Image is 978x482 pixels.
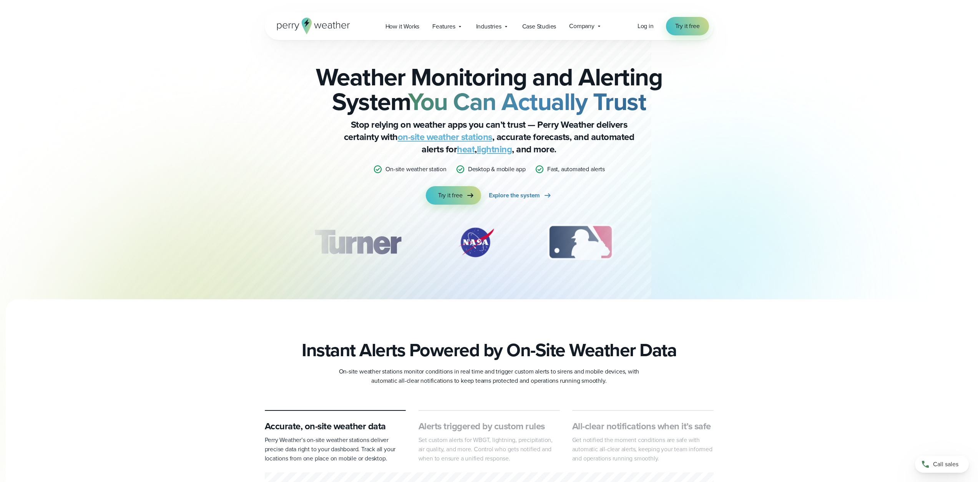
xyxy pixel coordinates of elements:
span: Try it free [675,22,700,31]
p: Get notified the moment conditions are safe with automatic all-clear alerts, keeping your team in... [572,435,714,463]
a: Try it free [666,17,709,35]
p: Desktop & mobile app [468,165,526,174]
img: NASA.svg [449,223,503,262]
div: slideshow [303,223,675,265]
span: Log in [638,22,654,30]
span: Features [432,22,455,31]
a: Call sales [915,456,969,473]
p: Perry Weather’s on-site weather stations deliver precise data right to your dashboard. Track all ... [265,435,406,463]
p: On-site weather stations monitor conditions in real time and trigger custom alerts to sirens and ... [335,367,643,385]
strong: You Can Actually Trust [408,83,646,120]
a: Explore the system [489,186,552,205]
span: Industries [476,22,501,31]
img: MLB.svg [540,223,621,262]
div: 3 of 12 [540,223,621,262]
h3: Accurate, on-site weather data [265,420,406,432]
h3: All-clear notifications when it’s safe [572,420,714,432]
span: Call sales [933,460,958,469]
img: PGA.svg [658,223,719,262]
p: Fast, automated alerts [547,165,605,174]
h2: Weather Monitoring and Alerting System [303,65,675,114]
div: 2 of 12 [449,223,503,262]
p: Set custom alerts for WBGT, lightning, precipitation, air quality, and more. Control who gets not... [418,435,560,463]
a: Try it free [426,186,481,205]
div: 4 of 12 [658,223,719,262]
span: Explore the system [489,191,540,200]
a: on-site weather stations [398,130,492,144]
p: On-site weather station [385,165,446,174]
span: How it Works [385,22,420,31]
a: Case Studies [516,18,563,34]
a: How it Works [379,18,426,34]
span: Try it free [438,191,463,200]
p: Stop relying on weather apps you can’t trust — Perry Weather delivers certainty with , accurate f... [335,118,643,155]
a: lightning [477,142,512,156]
h2: Instant Alerts Powered by On-Site Weather Data [302,339,676,361]
img: Turner-Construction_1.svg [303,223,412,262]
div: 1 of 12 [303,223,412,262]
span: Case Studies [522,22,556,31]
a: Log in [638,22,654,31]
h3: Alerts triggered by custom rules [418,420,560,432]
span: Company [569,22,594,31]
a: heat [457,142,475,156]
